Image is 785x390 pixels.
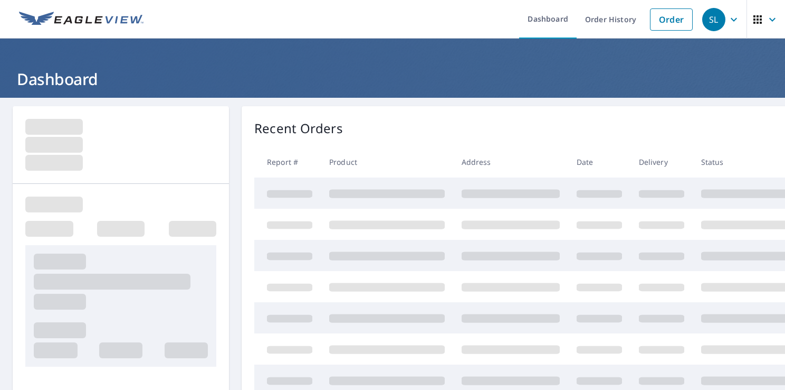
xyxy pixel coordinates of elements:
[19,12,143,27] img: EV Logo
[650,8,693,31] a: Order
[254,146,321,178] th: Report #
[254,119,343,138] p: Recent Orders
[453,146,568,178] th: Address
[630,146,693,178] th: Delivery
[13,68,772,90] h1: Dashboard
[568,146,630,178] th: Date
[702,8,725,31] div: SL
[321,146,453,178] th: Product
